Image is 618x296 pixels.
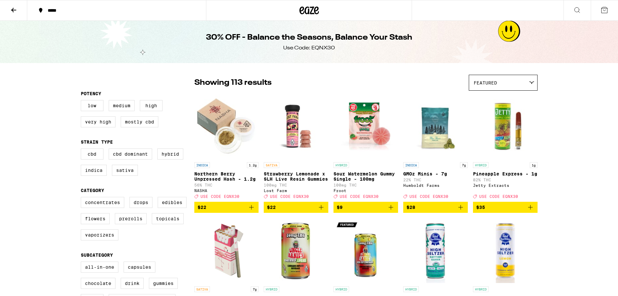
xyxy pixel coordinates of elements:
img: Pabst Labs - Lemon High Seltzer [473,218,538,283]
legend: Strain Type [81,139,113,145]
img: Uncle Arnie's - Iced Tea Lemonade 7.5oz - 10mg [333,218,398,283]
a: Open page for Sour Watermelon Gummy Single - 100mg from Froot [333,94,398,202]
div: Lost Farm [264,188,328,193]
p: GMOz Minis - 7g [403,171,468,176]
span: USE CODE EQNX30 [340,194,379,199]
div: Jetty Extracts [473,183,538,187]
a: Open page for Northern Berry Unpressed Hash - 1.2g from NASHA [194,94,259,202]
span: Featured [474,80,497,85]
label: Indica [81,165,107,176]
label: Topicals [152,213,184,224]
legend: Potency [81,91,101,96]
span: USE CODE EQNX30 [200,194,239,199]
div: NASHA [194,188,259,193]
label: Drops [129,197,152,208]
img: Pabst Labs - Daytime Guava 10:5 High Seltzer [403,218,468,283]
label: Medium [109,100,135,111]
legend: Subcategory [81,252,113,258]
a: Open page for Strawberry Lemonade x SLH Live Resin Gummies from Lost Farm [264,94,328,202]
p: 22% THC [403,178,468,182]
img: Jetty Extracts - Pineapple Express - 1g [473,94,538,159]
label: Drink [121,278,144,289]
p: HYBRID [333,286,349,292]
span: USE CODE EQNX30 [270,194,309,199]
img: Uncle Arnie's - Cherry Limeade 7.5oz - 10mg [264,218,328,283]
img: Froot - Sour Watermelon Gummy Single - 100mg [333,94,398,159]
p: 100mg THC [264,183,328,187]
p: HYBRID [473,286,489,292]
label: Very High [81,116,115,127]
span: $35 [476,205,485,210]
label: CBD Dominant [109,148,152,160]
p: 7g [460,162,468,168]
label: Prerolls [115,213,147,224]
img: Birdies - Classic Sativa 10-Pack - 7g [194,218,259,283]
label: Vaporizers [81,229,118,240]
p: Showing 113 results [194,77,272,88]
label: Capsules [124,262,155,273]
div: Froot [333,188,398,193]
p: 82% THC [473,178,538,182]
div: Humboldt Farms [403,183,468,187]
p: 1.2g [247,162,259,168]
p: HYBRID [333,162,349,168]
button: Add to bag [403,202,468,213]
button: Add to bag [264,202,328,213]
label: CBD [81,148,103,160]
label: Gummies [149,278,178,289]
img: Humboldt Farms - GMOz Minis - 7g [403,94,468,159]
p: Northern Berry Unpressed Hash - 1.2g [194,171,259,182]
label: Concentrates [81,197,124,208]
p: Strawberry Lemonade x SLH Live Resin Gummies [264,171,328,182]
img: Lost Farm - Strawberry Lemonade x SLH Live Resin Gummies [264,94,328,159]
p: Sour Watermelon Gummy Single - 100mg [333,171,398,182]
label: Edibles [158,197,187,208]
p: INDICA [194,162,210,168]
p: 56% THC [194,183,259,187]
span: $9 [337,205,343,210]
label: Low [81,100,103,111]
label: Chocolate [81,278,115,289]
p: 100mg THC [333,183,398,187]
label: Hybrid [157,148,183,160]
span: USE CODE EQNX30 [409,194,448,199]
p: HYBRID [264,286,279,292]
legend: Category [81,188,104,193]
button: Add to bag [473,202,538,213]
img: NASHA - Northern Berry Unpressed Hash - 1.2g [194,94,259,159]
span: USE CODE EQNX30 [479,194,518,199]
label: Flowers [81,213,110,224]
label: All-In-One [81,262,118,273]
span: $22 [267,205,276,210]
div: Use Code: EQNX30 [283,45,335,52]
a: Open page for Pineapple Express - 1g from Jetty Extracts [473,94,538,202]
p: SATIVA [194,286,210,292]
a: Open page for GMOz Minis - 7g from Humboldt Farms [403,94,468,202]
p: HYBRID [403,286,419,292]
span: $28 [406,205,415,210]
label: Sativa [112,165,138,176]
h1: 30% OFF - Balance the Seasons, Balance Your Stash [206,32,412,43]
p: INDICA [403,162,419,168]
p: 1g [530,162,538,168]
p: Pineapple Express - 1g [473,171,538,176]
p: HYBRID [473,162,489,168]
span: $22 [198,205,206,210]
label: High [140,100,163,111]
button: Add to bag [194,202,259,213]
p: SATIVA [264,162,279,168]
label: Mostly CBD [121,116,158,127]
button: Add to bag [333,202,398,213]
p: 7g [251,286,259,292]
